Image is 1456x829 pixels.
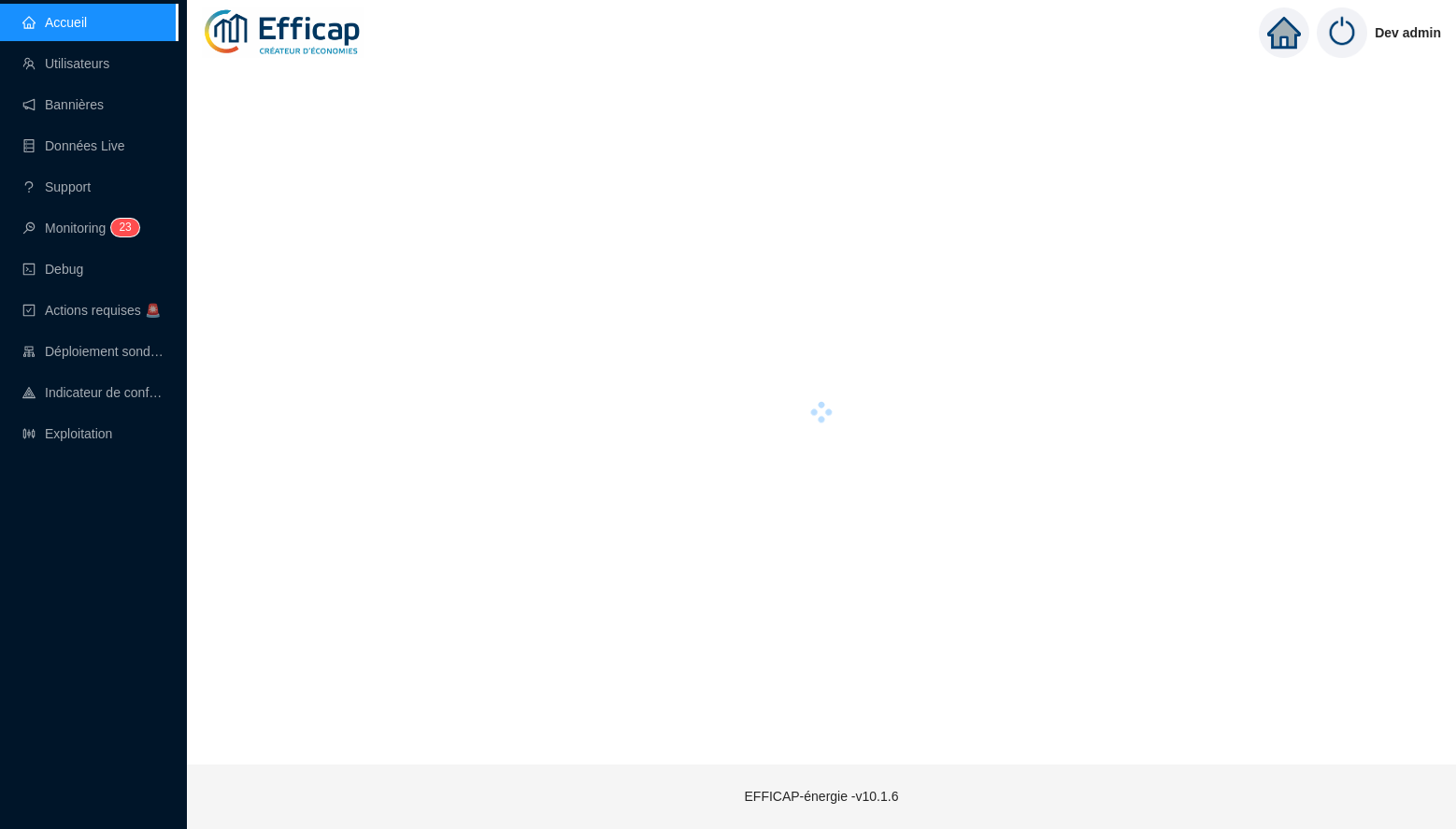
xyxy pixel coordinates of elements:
[22,385,164,400] a: heat-mapIndicateur de confort
[745,789,899,804] span: EFFICAP-énergie - v10.1.6
[22,262,83,277] a: codeDebug
[22,221,134,236] a: monitorMonitoring23
[22,344,164,359] a: clusterDéploiement sondes
[1375,3,1441,63] span: Dev admin
[111,219,138,236] sup: 23
[22,15,87,30] a: homeAccueil
[22,304,36,317] span: check-square
[45,303,161,318] span: Actions requises 🚨
[22,426,112,441] a: slidersExploitation
[1267,16,1301,50] span: home
[119,221,125,234] span: 2
[22,138,125,153] a: databaseDonnées Live
[1317,7,1367,58] img: power
[22,97,104,112] a: notificationBannières
[22,179,91,194] a: questionSupport
[22,56,109,71] a: teamUtilisateurs
[125,221,132,234] span: 3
